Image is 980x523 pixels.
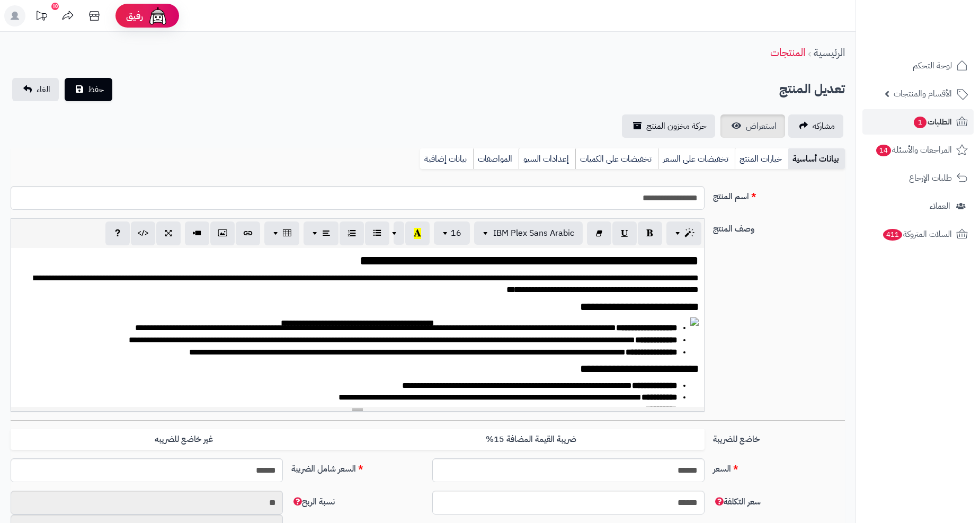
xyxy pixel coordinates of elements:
[788,148,845,170] a: بيانات أساسية
[909,171,952,185] span: طلبات الإرجاع
[862,53,974,78] a: لوحة التحكم
[709,186,849,203] label: اسم المنتج
[788,114,843,138] a: مشاركه
[862,193,974,219] a: العملاء
[720,114,785,138] a: استعراض
[473,148,519,170] a: المواصفات
[876,145,891,157] span: 14
[913,114,952,129] span: الطلبات
[882,227,952,242] span: السلات المتروكة
[12,78,59,101] a: الغاء
[474,221,583,245] button: IBM Plex Sans Arabic
[930,199,950,214] span: العملاء
[883,229,902,241] span: 411
[88,83,104,96] span: حفظ
[451,227,461,240] span: 16
[875,143,952,157] span: المراجعات والأسئلة
[894,86,952,101] span: الأقسام والمنتجات
[434,221,470,245] button: 16
[862,137,974,163] a: المراجعات والأسئلة14
[658,148,735,170] a: تخفيضات على السعر
[862,165,974,191] a: طلبات الإرجاع
[11,429,358,450] label: غير خاضع للضريبه
[709,218,849,235] label: وصف المنتج
[908,22,970,45] img: logo-2.png
[519,148,575,170] a: إعدادات السيو
[28,5,55,29] a: تحديثات المنصة
[51,3,59,10] div: 10
[713,495,761,508] span: سعر التكلفة
[147,5,168,26] img: ai-face.png
[735,148,788,170] a: خيارات المنتج
[622,114,715,138] a: حركة مخزون المنتج
[646,120,707,132] span: حركة مخزون المنتج
[420,148,473,170] a: بيانات إضافية
[862,221,974,247] a: السلات المتروكة411
[358,429,705,450] label: ضريبة القيمة المضافة 15%
[913,58,952,73] span: لوحة التحكم
[291,495,335,508] span: نسبة الربح
[770,45,805,60] a: المنتجات
[709,429,849,446] label: خاضع للضريبة
[575,148,658,170] a: تخفيضات على الكميات
[287,458,427,475] label: السعر شامل الضريبة
[709,458,849,475] label: السعر
[914,117,927,129] span: 1
[862,109,974,135] a: الطلبات1
[126,10,143,22] span: رفيق
[813,120,835,132] span: مشاركه
[779,78,845,100] h2: تعديل المنتج
[493,227,574,240] span: IBM Plex Sans Arabic
[814,45,845,60] a: الرئيسية
[37,83,50,96] span: الغاء
[746,120,777,132] span: استعراض
[65,78,112,101] button: حفظ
